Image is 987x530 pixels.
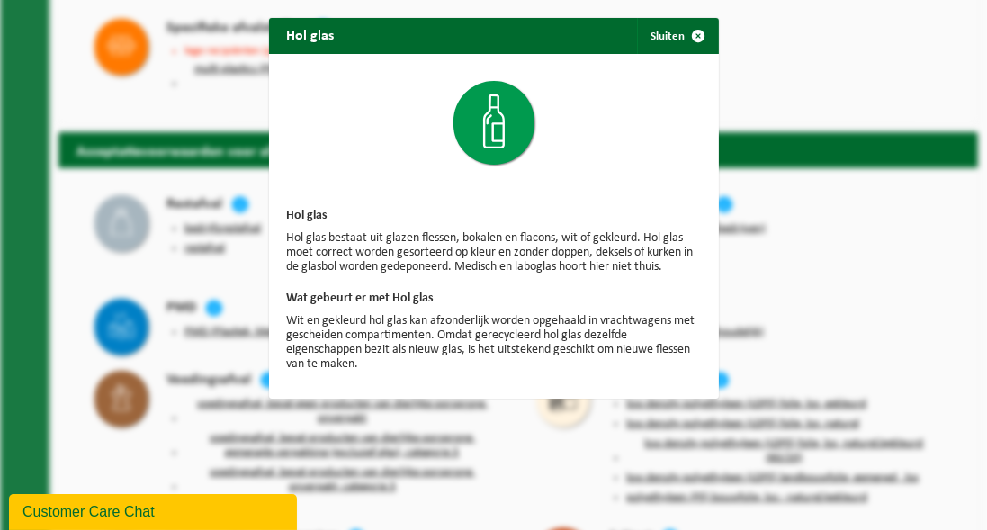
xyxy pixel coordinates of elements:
h3: Wat gebeurt er met Hol glas [287,292,701,305]
h2: Hol glas [269,18,353,52]
button: Sluiten [637,18,717,54]
p: Wit en gekleurd hol glas kan afzonderlijk worden opgehaald in vrachtwagens met gescheiden compart... [287,314,701,372]
p: Hol glas bestaat uit glazen flessen, bokalen en flacons, wit of gekleurd. Hol glas moet correct w... [287,231,701,274]
iframe: chat widget [9,490,301,530]
h3: Hol glas [287,210,701,222]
